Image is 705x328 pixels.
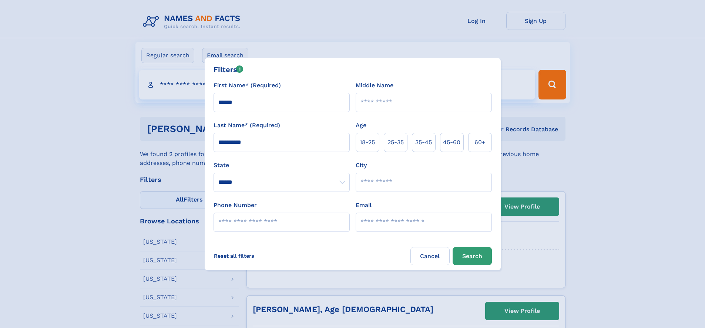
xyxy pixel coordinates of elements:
span: 35‑45 [415,138,432,147]
label: Middle Name [356,81,393,90]
div: Filters [214,64,244,75]
label: Phone Number [214,201,257,210]
label: First Name* (Required) [214,81,281,90]
label: Last Name* (Required) [214,121,280,130]
span: 25‑35 [387,138,404,147]
button: Search [453,247,492,265]
label: Age [356,121,366,130]
label: City [356,161,367,170]
label: Email [356,201,372,210]
span: 18‑25 [360,138,375,147]
span: 45‑60 [443,138,460,147]
span: 60+ [474,138,486,147]
label: Reset all filters [209,247,259,265]
label: Cancel [410,247,450,265]
label: State [214,161,350,170]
